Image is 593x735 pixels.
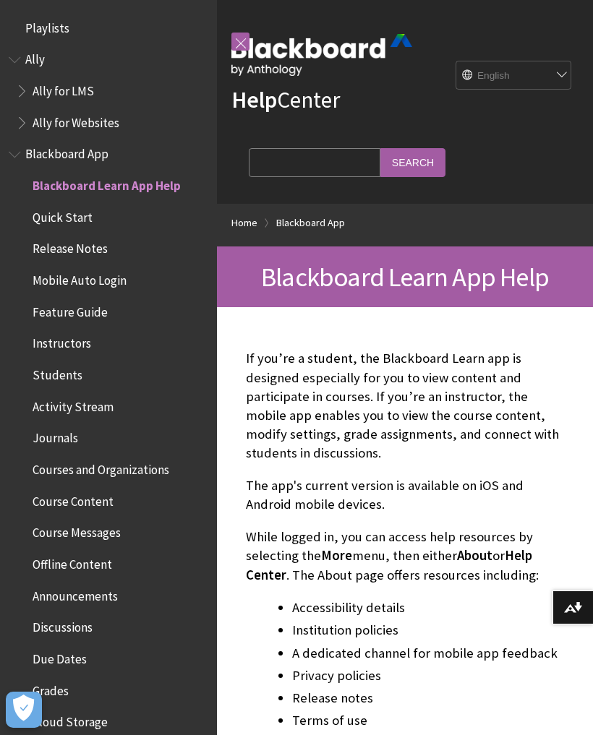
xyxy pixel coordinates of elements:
p: If you’re a student, the Blackboard Learn app is designed especially for you to view content and ... [246,349,564,463]
span: Course Content [33,489,114,509]
span: Release Notes [33,237,108,257]
li: Privacy policies [292,666,564,686]
span: Course Messages [33,521,121,541]
li: Accessibility details [292,598,564,618]
span: Courses and Organizations [33,457,169,477]
span: Due Dates [33,647,87,666]
input: Search [380,148,445,176]
li: Institution policies [292,620,564,640]
a: Blackboard App [276,214,345,232]
span: Cloud Storage [33,710,108,729]
select: Site Language Selector [456,61,572,90]
a: Home [231,214,257,232]
span: Students [33,363,82,382]
span: Activity Stream [33,395,114,414]
img: Blackboard by Anthology [231,34,412,76]
span: More [321,547,352,564]
span: Help Center [246,547,532,583]
nav: Book outline for Anthology Ally Help [9,48,208,135]
span: Ally for Websites [33,111,119,130]
strong: Help [231,85,277,114]
p: While logged in, you can access help resources by selecting the menu, then either or . The About ... [246,528,564,585]
p: The app's current version is available on iOS and Android mobile devices. [246,476,564,514]
span: Blackboard Learn App Help [261,260,549,293]
span: Ally [25,48,45,67]
a: HelpCenter [231,85,340,114]
span: Playlists [25,16,69,35]
span: Instructors [33,332,91,351]
span: Grades [33,679,69,698]
button: Open Preferences [6,692,42,728]
li: Release notes [292,688,564,708]
span: Offline Content [33,552,112,572]
span: About [457,547,492,564]
li: Terms of use [292,710,564,731]
span: Quick Start [33,205,93,225]
span: Feature Guide [33,300,108,319]
nav: Book outline for Playlists [9,16,208,40]
span: Announcements [33,584,118,603]
span: Blackboard App [25,142,108,162]
span: Discussions [33,615,93,635]
span: Mobile Auto Login [33,268,127,288]
span: Ally for LMS [33,79,94,98]
li: A dedicated channel for mobile app feedback [292,643,564,663]
span: Blackboard Learn App Help [33,173,181,193]
span: Journals [33,426,78,446]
